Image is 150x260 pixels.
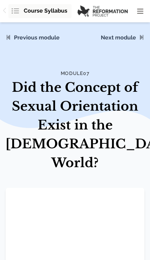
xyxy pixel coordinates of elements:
h1: Did the Concept of Sexual Orientation Exist in the [DEMOGRAPHIC_DATA] World? [6,78,144,172]
a: Next module [101,34,136,41]
span: Course Syllabus [24,6,67,15]
a: Previous module [14,34,60,41]
a: Course Syllabus [8,10,72,17]
img: logo.png [77,5,128,17]
h4: Module 07 [6,70,144,77]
